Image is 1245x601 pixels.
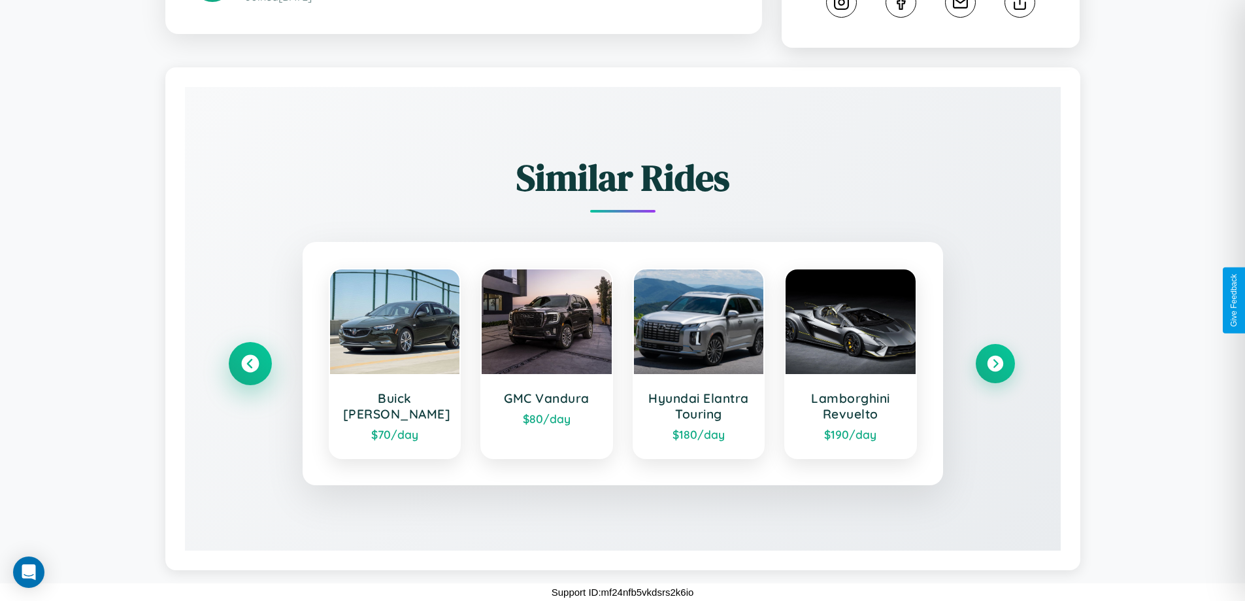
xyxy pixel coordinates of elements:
h3: GMC Vandura [495,390,599,406]
h3: Lamborghini Revuelto [799,390,903,422]
a: Hyundai Elantra Touring$180/day [633,268,765,459]
div: $ 190 /day [799,427,903,441]
div: $ 70 /day [343,427,447,441]
p: Support ID: mf24nfb5vkdsrs2k6io [552,583,694,601]
a: GMC Vandura$80/day [480,268,613,459]
div: Open Intercom Messenger [13,557,44,588]
div: $ 80 /day [495,411,599,426]
h3: Hyundai Elantra Touring [647,390,751,422]
a: Buick [PERSON_NAME]$70/day [329,268,461,459]
h3: Buick [PERSON_NAME] [343,390,447,422]
div: Give Feedback [1229,274,1238,327]
h2: Similar Rides [231,152,1015,203]
a: Lamborghini Revuelto$190/day [784,268,917,459]
div: $ 180 /day [647,427,751,441]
